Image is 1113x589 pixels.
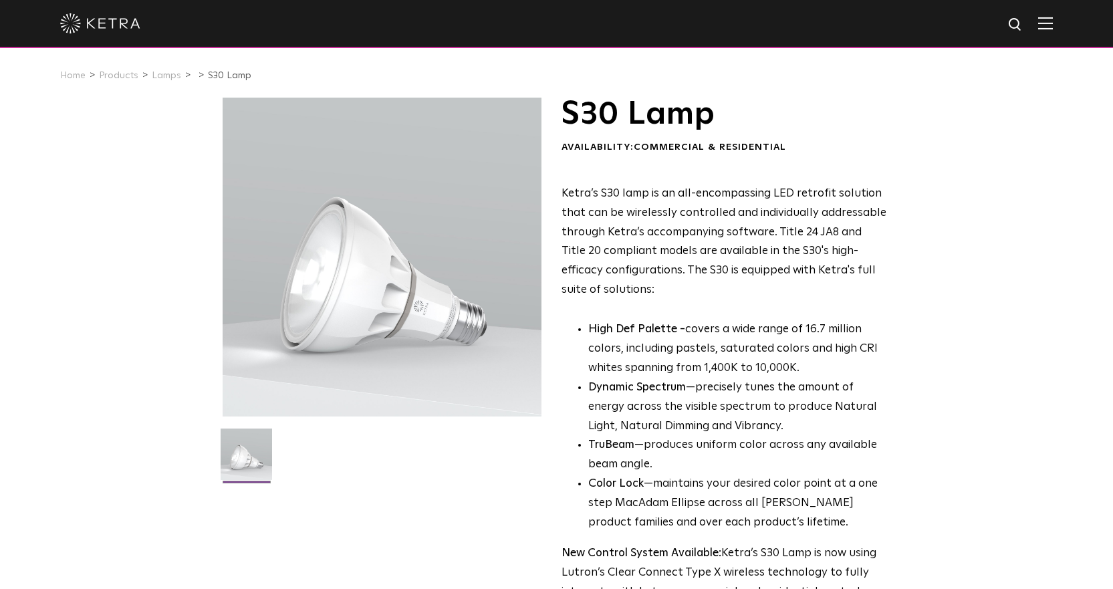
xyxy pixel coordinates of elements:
[634,142,786,152] span: Commercial & Residential
[588,436,887,475] li: —produces uniform color across any available beam angle.
[588,378,887,437] li: —precisely tunes the amount of energy across the visible spectrum to produce Natural Light, Natur...
[588,478,644,489] strong: Color Lock
[562,188,886,296] span: Ketra’s S30 lamp is an all-encompassing LED retrofit solution that can be wirelessly controlled a...
[588,475,887,533] li: —maintains your desired color point at a one step MacAdam Ellipse across all [PERSON_NAME] produc...
[152,71,181,80] a: Lamps
[588,324,685,335] strong: High Def Palette -
[60,71,86,80] a: Home
[588,320,887,378] p: covers a wide range of 16.7 million colors, including pastels, saturated colors and high CRI whit...
[60,13,140,33] img: ketra-logo-2019-white
[1007,17,1024,33] img: search icon
[562,98,887,131] h1: S30 Lamp
[1038,17,1053,29] img: Hamburger%20Nav.svg
[562,548,721,559] strong: New Control System Available:
[221,429,272,490] img: S30-Lamp-Edison-2021-Web-Square
[588,439,634,451] strong: TruBeam
[99,71,138,80] a: Products
[208,71,251,80] a: S30 Lamp
[588,382,686,393] strong: Dynamic Spectrum
[562,141,887,154] div: Availability:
